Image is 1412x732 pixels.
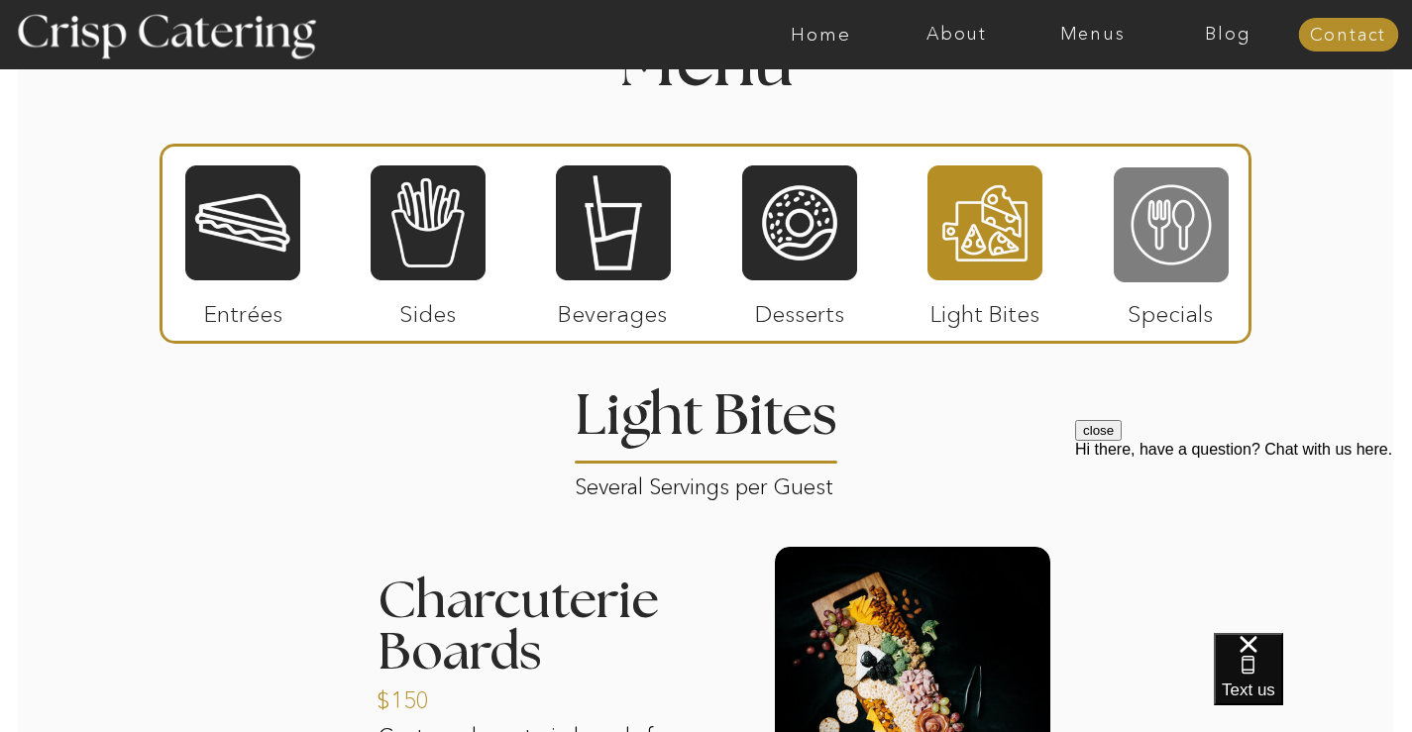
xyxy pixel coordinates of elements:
[177,280,309,338] p: Entrées
[431,30,982,88] h1: Menu
[547,280,679,338] p: Beverages
[377,667,508,724] a: $150
[1105,280,1237,338] p: Specials
[1160,25,1296,45] a: Blog
[1214,633,1412,732] iframe: podium webchat widget bubble
[378,575,742,680] h3: Charcuterie Boards
[362,280,493,338] p: Sides
[753,25,889,45] a: Home
[575,468,839,490] p: Several Servings per Guest
[568,388,845,461] h2: Light Bites
[1025,25,1160,45] a: Menus
[920,280,1051,338] p: Light Bites
[889,25,1025,45] a: About
[734,280,866,338] p: Desserts
[1298,26,1398,46] a: Contact
[1075,420,1412,658] iframe: podium webchat widget prompt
